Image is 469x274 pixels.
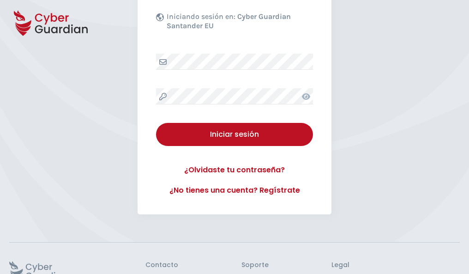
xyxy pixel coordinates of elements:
h3: Contacto [145,261,178,269]
button: Iniciar sesión [156,123,313,146]
h3: Soporte [241,261,269,269]
div: Iniciar sesión [163,129,306,140]
a: ¿Olvidaste tu contraseña? [156,164,313,176]
a: ¿No tienes una cuenta? Regístrate [156,185,313,196]
h3: Legal [331,261,460,269]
